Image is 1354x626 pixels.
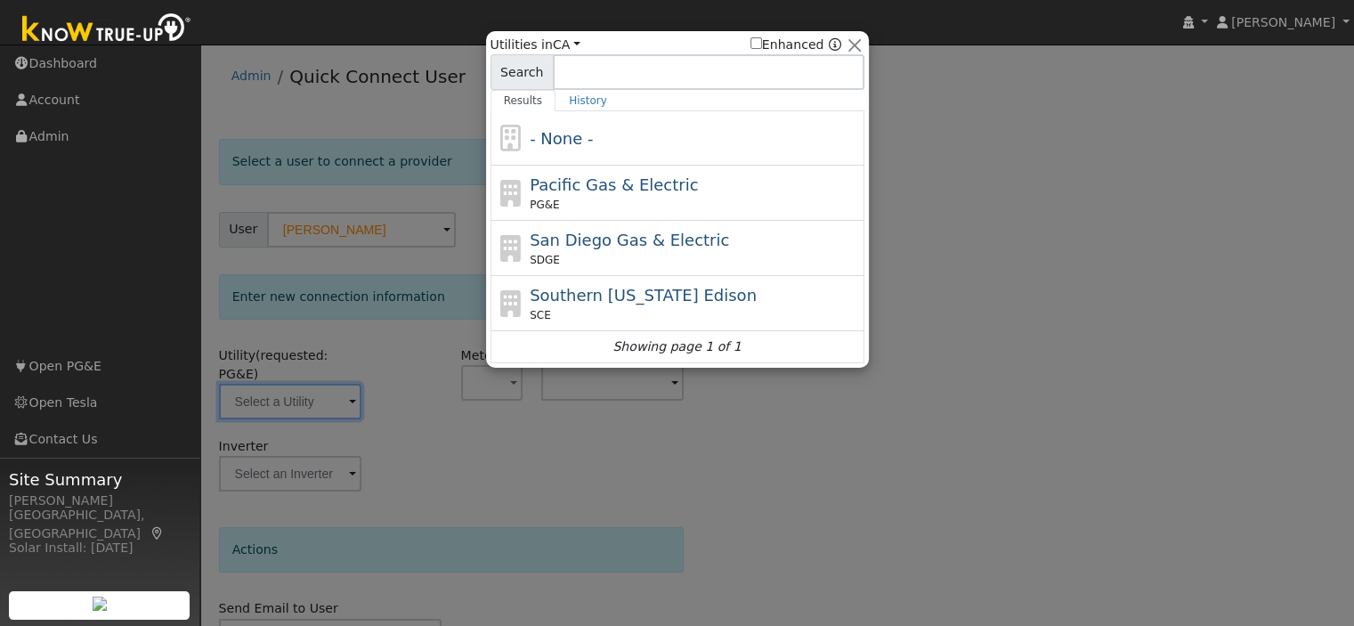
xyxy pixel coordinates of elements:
a: CA [553,37,580,52]
span: San Diego Gas & Electric [530,231,729,249]
div: [GEOGRAPHIC_DATA], [GEOGRAPHIC_DATA] [9,506,191,543]
a: Results [491,90,556,111]
a: Enhanced Providers [828,37,840,52]
a: Map [150,526,166,541]
a: History [555,90,620,111]
span: SCE [530,307,551,323]
img: Know True-Up [13,10,200,50]
span: SDGE [530,252,560,268]
span: Search [491,54,554,90]
label: Enhanced [750,36,824,54]
div: Solar Install: [DATE] [9,539,191,557]
input: Enhanced [750,37,762,49]
span: Pacific Gas & Electric [530,175,698,194]
span: Site Summary [9,467,191,492]
div: [PERSON_NAME] [9,492,191,510]
span: - None - [530,129,593,148]
span: Southern [US_STATE] Edison [530,286,757,305]
span: Show enhanced providers [750,36,841,54]
span: [PERSON_NAME] [1231,15,1335,29]
span: PG&E [530,197,559,213]
img: retrieve [93,597,107,611]
i: Showing page 1 of 1 [612,337,741,356]
span: Utilities in [491,36,580,54]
